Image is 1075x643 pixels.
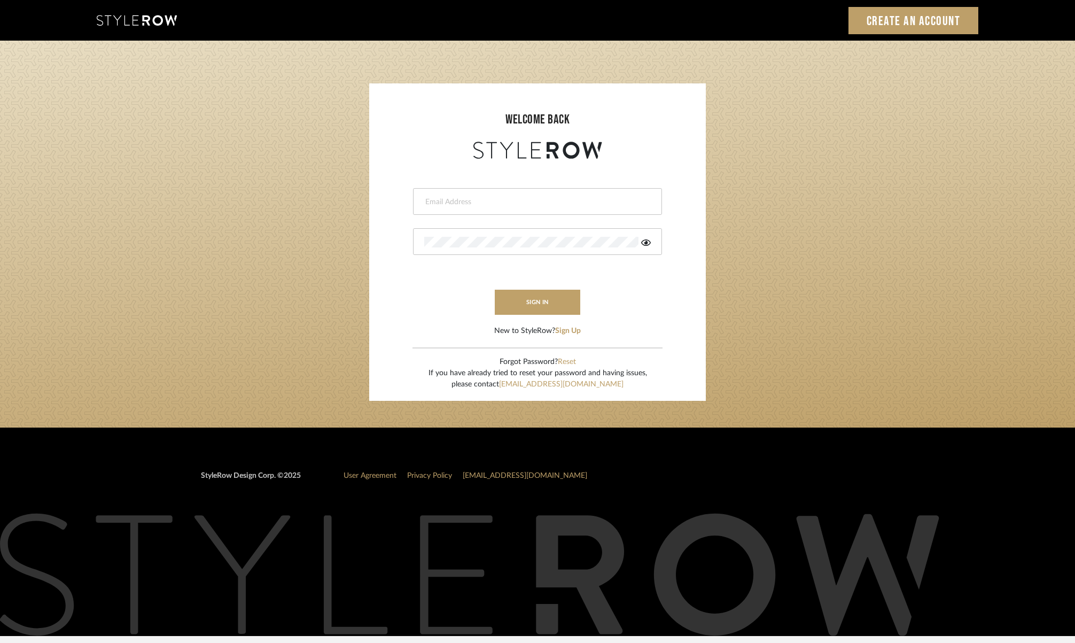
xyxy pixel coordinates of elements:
a: [EMAIL_ADDRESS][DOMAIN_NAME] [499,381,624,388]
a: Privacy Policy [407,472,452,479]
input: Email Address [424,197,648,207]
div: Forgot Password? [429,357,647,368]
div: welcome back [380,110,695,129]
a: Create an Account [848,7,979,34]
button: Reset [558,357,576,368]
a: User Agreement [344,472,396,479]
button: sign in [495,290,580,315]
div: New to StyleRow? [494,326,581,337]
div: StyleRow Design Corp. ©2025 [201,470,301,490]
a: [EMAIL_ADDRESS][DOMAIN_NAME] [463,472,587,479]
div: If you have already tried to reset your password and having issues, please contact [429,368,647,390]
button: Sign Up [555,326,581,337]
